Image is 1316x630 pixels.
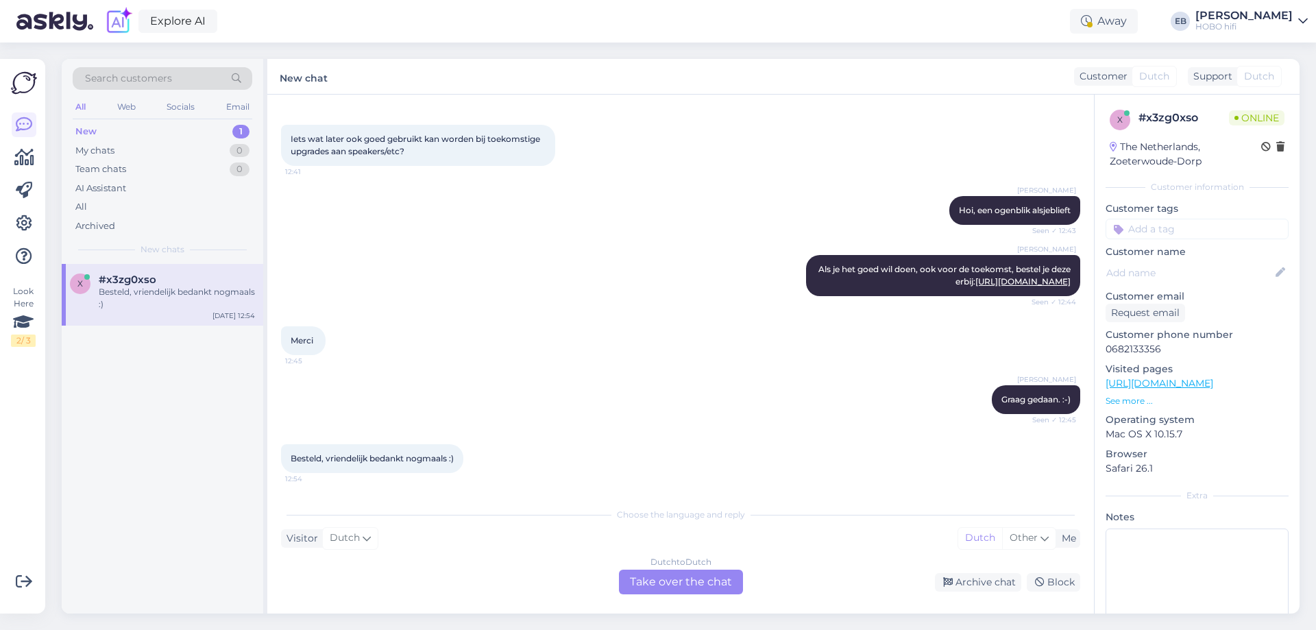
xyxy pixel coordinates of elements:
[138,10,217,33] a: Explore AI
[11,70,37,96] img: Askly Logo
[75,144,114,158] div: My chats
[1106,362,1289,376] p: Visited pages
[291,335,313,346] span: Merci
[330,531,360,546] span: Dutch
[1056,531,1076,546] div: Me
[1106,202,1289,216] p: Customer tags
[1106,219,1289,239] input: Add a tag
[114,98,138,116] div: Web
[75,162,126,176] div: Team chats
[1010,531,1038,544] span: Other
[230,144,249,158] div: 0
[164,98,197,116] div: Socials
[73,98,88,116] div: All
[1025,226,1076,236] span: Seen ✓ 12:43
[1171,12,1190,31] div: EB
[1106,427,1289,441] p: Mac OS X 10.15.7
[1027,573,1080,592] div: Block
[1017,374,1076,385] span: [PERSON_NAME]
[975,276,1071,287] a: [URL][DOMAIN_NAME]
[77,278,83,289] span: x
[285,167,337,177] span: 12:41
[1106,328,1289,342] p: Customer phone number
[11,285,36,347] div: Look Here
[104,7,133,36] img: explore-ai
[1025,297,1076,307] span: Seen ✓ 12:44
[230,162,249,176] div: 0
[1244,69,1274,84] span: Dutch
[99,286,255,311] div: Besteld, vriendelijk bedankt nogmaals :)
[223,98,252,116] div: Email
[1229,110,1284,125] span: Online
[1106,289,1289,304] p: Customer email
[99,274,156,286] span: #x3zg0xso
[1017,244,1076,254] span: [PERSON_NAME]
[280,67,328,86] label: New chat
[958,528,1002,548] div: Dutch
[75,219,115,233] div: Archived
[1106,342,1289,356] p: 0682133356
[650,556,711,568] div: Dutch to Dutch
[1195,10,1308,32] a: [PERSON_NAME]HOBO hifi
[1117,114,1123,125] span: x
[1106,447,1289,461] p: Browser
[1106,395,1289,407] p: See more ...
[1001,394,1071,404] span: Graag gedaan. :-)
[285,356,337,366] span: 12:45
[1195,21,1293,32] div: HOBO hifi
[1017,185,1076,195] span: [PERSON_NAME]
[1195,10,1293,21] div: [PERSON_NAME]
[75,182,126,195] div: AI Assistant
[291,134,542,156] span: Iets wat later ook goed gebruikt kan worden bij toekomstige upgrades aan speakers/etc?
[1188,69,1232,84] div: Support
[11,335,36,347] div: 2 / 3
[1074,69,1128,84] div: Customer
[1106,461,1289,476] p: Safari 26.1
[1138,110,1229,126] div: # x3zg0xso
[935,573,1021,592] div: Archive chat
[85,71,172,86] span: Search customers
[1106,265,1273,280] input: Add name
[1106,181,1289,193] div: Customer information
[291,453,454,463] span: Besteld, vriendelijk bedankt nogmaals :)
[959,205,1071,215] span: Hoi, een ogenblik alsjeblieft
[1106,413,1289,427] p: Operating system
[75,125,97,138] div: New
[75,200,87,214] div: All
[818,264,1073,287] span: Als je het goed wil doen, ook voor de toekomst, bestel je deze erbij:
[1106,377,1213,389] a: [URL][DOMAIN_NAME]
[281,509,1080,521] div: Choose the language and reply
[1110,140,1261,169] div: The Netherlands, Zoeterwoude-Dorp
[141,243,184,256] span: New chats
[619,570,743,594] div: Take over the chat
[1070,9,1138,34] div: Away
[1025,415,1076,425] span: Seen ✓ 12:45
[1106,510,1289,524] p: Notes
[232,125,249,138] div: 1
[281,531,318,546] div: Visitor
[1106,304,1185,322] div: Request email
[285,474,337,484] span: 12:54
[1106,245,1289,259] p: Customer name
[212,311,255,321] div: [DATE] 12:54
[1139,69,1169,84] span: Dutch
[1106,489,1289,502] div: Extra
